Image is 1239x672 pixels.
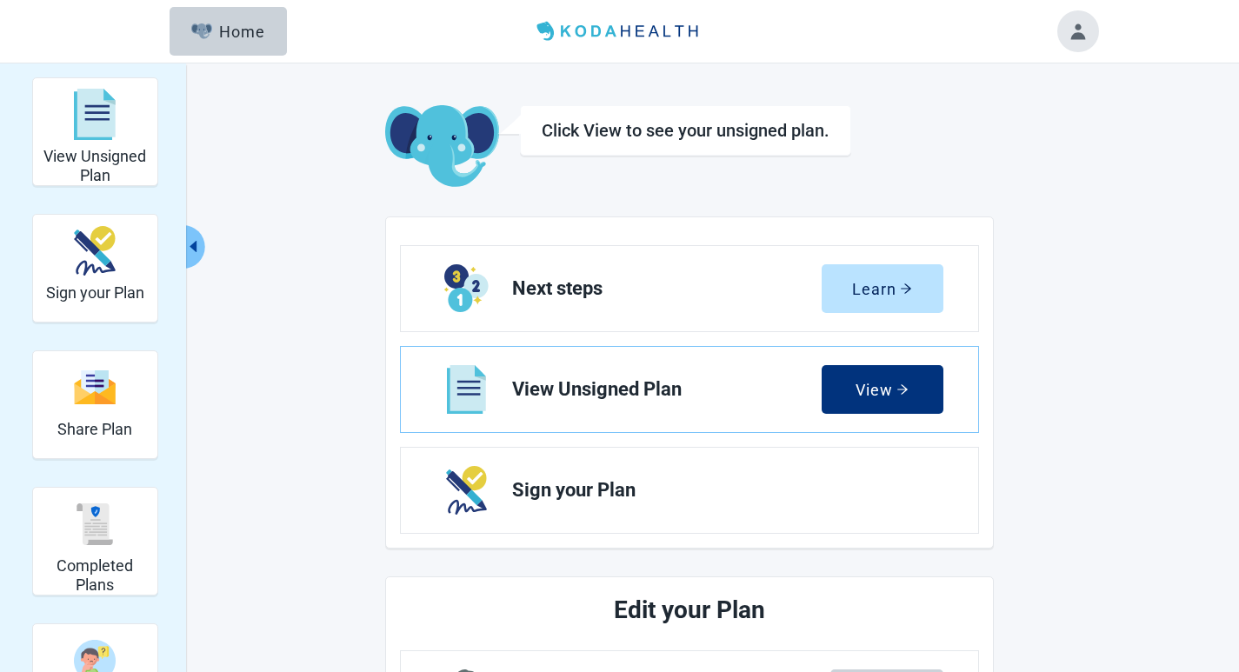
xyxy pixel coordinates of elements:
[40,147,150,184] h2: View Unsigned Plan
[40,556,150,594] h2: Completed Plans
[512,379,822,400] span: View Unsigned Plan
[57,420,132,439] h2: Share Plan
[191,23,213,39] img: Elephant
[385,105,499,189] img: Koda Elephant
[32,350,158,459] div: Share Plan
[74,89,116,141] img: svg%3e
[896,383,909,396] span: arrow-right
[1057,10,1099,52] button: Toggle account menu
[401,448,978,533] a: Next Sign your Plan section
[74,503,116,545] img: svg%3e
[170,7,287,56] button: ElephantHome
[512,278,822,299] span: Next steps
[183,225,205,269] button: Collapse menu
[74,369,116,406] img: svg%3e
[512,480,929,501] span: Sign your Plan
[852,280,912,297] div: Learn
[900,283,912,295] span: arrow-right
[191,23,266,40] div: Home
[822,264,943,313] button: Learnarrow-right
[32,77,158,186] div: View Unsigned Plan
[401,246,978,331] a: Learn Next steps section
[46,283,144,303] h2: Sign your Plan
[32,214,158,323] div: Sign your Plan
[185,238,202,255] span: caret-left
[542,120,829,141] h1: Click View to see your unsigned plan.
[530,17,709,45] img: Koda Health
[856,381,909,398] div: View
[822,365,943,414] button: Viewarrow-right
[32,487,158,595] div: Completed Plans
[465,591,914,629] h2: Edit your Plan
[401,347,978,432] a: View View Unsigned Plan section
[74,226,116,276] img: make_plan_official-CpYJDfBD.svg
